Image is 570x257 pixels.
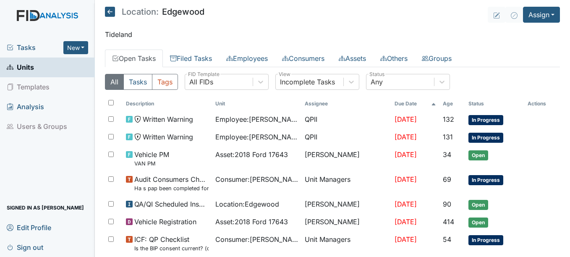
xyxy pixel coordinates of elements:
[443,115,454,123] span: 132
[105,50,163,67] a: Open Tasks
[468,175,503,185] span: In Progress
[523,7,560,23] button: Assign
[468,235,503,245] span: In Progress
[152,74,178,90] button: Tags
[443,150,451,159] span: 34
[134,160,169,168] small: VAN PM
[468,115,503,125] span: In Progress
[212,97,301,111] th: Toggle SortBy
[301,97,391,111] th: Assignee
[443,218,454,226] span: 414
[63,41,89,54] button: New
[105,29,560,39] p: Tideland
[219,50,275,67] a: Employees
[395,150,417,159] span: [DATE]
[215,234,298,244] span: Consumer : [PERSON_NAME]
[122,8,159,16] span: Location:
[468,218,488,228] span: Open
[215,132,298,142] span: Employee : [PERSON_NAME]
[143,132,193,142] span: Written Warning
[332,50,373,67] a: Assets
[215,199,279,209] span: Location : Edgewood
[395,115,417,123] span: [DATE]
[301,171,391,196] td: Unit Managers
[123,74,152,90] button: Tasks
[301,111,391,128] td: QPII
[395,175,417,184] span: [DATE]
[391,97,439,111] th: Toggle SortBy
[105,74,124,90] button: All
[134,184,209,192] small: Ha s pap been completed for all [DEMOGRAPHIC_DATA] over 18 or is there evidence that one is not r...
[524,97,560,111] th: Actions
[215,114,298,124] span: Employee : [PERSON_NAME]
[395,235,417,244] span: [DATE]
[468,150,488,160] span: Open
[134,174,209,192] span: Audit Consumers Charts Ha s pap been completed for all females over 18 or is there evidence that ...
[105,7,204,17] h5: Edgewood
[7,241,43,254] span: Sign out
[134,234,209,252] span: ICF: QP Checklist Is the BIP consent current? (document the date, BIP number in the comment section)
[465,97,524,111] th: Toggle SortBy
[189,77,213,87] div: All FIDs
[443,235,451,244] span: 54
[143,114,193,124] span: Written Warning
[7,42,63,52] a: Tasks
[301,213,391,231] td: [PERSON_NAME]
[443,200,451,208] span: 90
[443,133,453,141] span: 131
[301,128,391,146] td: QPII
[134,244,209,252] small: Is the BIP consent current? (document the date, BIP number in the comment section)
[301,146,391,171] td: [PERSON_NAME]
[123,97,212,111] th: Toggle SortBy
[7,100,44,113] span: Analysis
[105,74,178,90] div: Type filter
[215,149,288,160] span: Asset : 2018 Ford 17643
[215,217,288,227] span: Asset : 2018 Ford 17643
[395,200,417,208] span: [DATE]
[371,77,383,87] div: Any
[395,133,417,141] span: [DATE]
[275,50,332,67] a: Consumers
[468,200,488,210] span: Open
[280,77,335,87] div: Incomplete Tasks
[108,100,114,105] input: Toggle All Rows Selected
[134,199,209,209] span: QA/QI Scheduled Inspection
[468,133,503,143] span: In Progress
[301,196,391,213] td: [PERSON_NAME]
[7,61,34,74] span: Units
[443,175,451,184] span: 69
[439,97,465,111] th: Toggle SortBy
[415,50,459,67] a: Groups
[215,174,298,184] span: Consumer : [PERSON_NAME]
[163,50,219,67] a: Filed Tasks
[7,201,84,214] span: Signed in as [PERSON_NAME]
[134,149,169,168] span: Vehicle PM VAN PM
[301,231,391,256] td: Unit Managers
[373,50,415,67] a: Others
[7,221,51,234] span: Edit Profile
[395,218,417,226] span: [DATE]
[134,217,196,227] span: Vehicle Registration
